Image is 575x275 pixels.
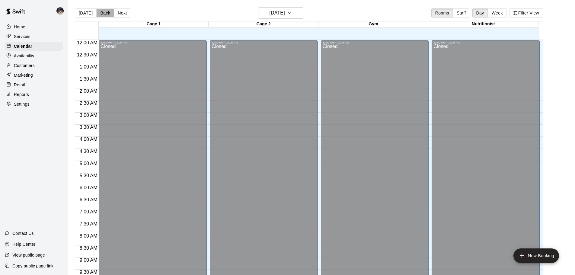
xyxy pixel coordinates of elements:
[5,42,63,51] a: Calendar
[5,51,63,60] a: Availability
[101,41,205,44] div: 12:00 AM – 12:00 PM
[78,161,99,166] span: 5:00 AM
[12,252,45,258] p: View public page
[472,8,488,18] button: Day
[78,197,99,202] span: 6:30 AM
[78,137,99,142] span: 4:00 AM
[212,41,316,44] div: 12:00 AM – 12:00 PM
[431,8,453,18] button: Rooms
[96,8,114,18] button: Back
[14,91,29,98] p: Reports
[78,221,99,226] span: 7:30 AM
[78,257,99,263] span: 9:00 AM
[433,41,538,44] div: 12:00 AM – 12:00 PM
[5,61,63,70] a: Customers
[78,101,99,106] span: 2:30 AM
[5,32,63,41] a: Services
[78,270,99,275] span: 9:30 AM
[453,8,470,18] button: Staff
[55,5,68,17] div: Nolan Gilbert
[14,34,30,40] p: Services
[14,24,25,30] p: Home
[323,41,427,44] div: 12:00 AM – 12:00 PM
[78,149,99,154] span: 4:30 AM
[78,245,99,251] span: 8:30 AM
[14,62,35,69] p: Customers
[114,8,131,18] button: Next
[14,101,30,107] p: Settings
[12,241,35,247] p: Help Center
[78,185,99,190] span: 6:00 AM
[78,113,99,118] span: 3:00 AM
[78,209,99,214] span: 7:00 AM
[78,64,99,69] span: 1:00 AM
[78,88,99,94] span: 2:00 AM
[318,21,428,27] div: Gym
[56,7,64,14] img: Nolan Gilbert
[14,82,25,88] p: Retail
[78,233,99,238] span: 8:00 AM
[75,8,97,18] button: [DATE]
[75,40,99,45] span: 12:00 AM
[209,21,318,27] div: Cage 2
[12,263,53,269] p: Copy public page link
[5,90,63,99] a: Reports
[12,230,34,236] p: Contact Us
[270,9,285,17] h6: [DATE]
[99,21,209,27] div: Cage 1
[5,71,63,80] a: Marketing
[5,22,63,31] a: Home
[14,72,33,78] p: Marketing
[5,100,63,109] a: Settings
[509,8,543,18] button: Filter View
[258,7,303,19] button: [DATE]
[75,52,99,57] span: 12:30 AM
[488,8,507,18] button: Week
[14,53,34,59] p: Availability
[78,173,99,178] span: 5:30 AM
[78,76,99,82] span: 1:30 AM
[14,43,32,49] p: Calendar
[5,80,63,89] a: Retail
[78,125,99,130] span: 3:30 AM
[428,21,538,27] div: Nutritionist
[513,248,559,263] button: add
